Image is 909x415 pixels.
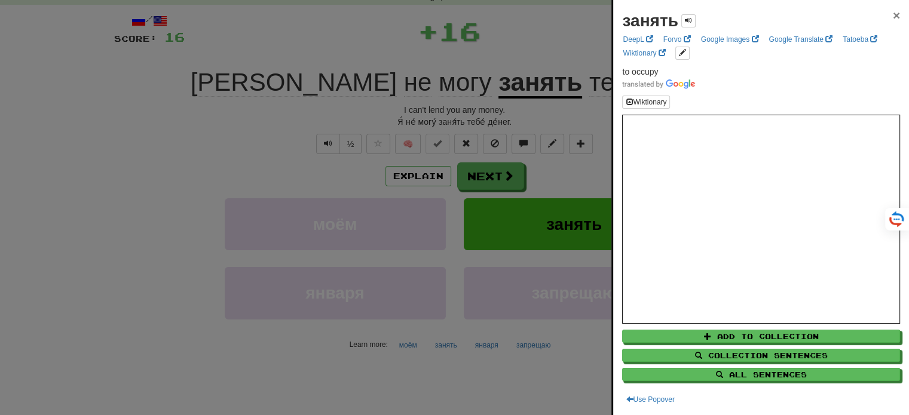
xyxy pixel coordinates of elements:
[839,33,881,46] a: Tatoeba
[765,33,836,46] a: Google Translate
[622,11,678,30] strong: занять
[622,393,678,406] button: Use Popover
[893,9,900,21] button: Close
[622,349,900,362] button: Collection Sentences
[622,96,670,109] button: Wiktionary
[893,8,900,22] span: ×
[697,33,763,46] a: Google Images
[622,79,695,89] img: Color short
[675,47,690,60] button: edit links
[622,67,658,76] span: to occupy
[619,47,669,60] a: Wiktionary
[622,368,900,381] button: All Sentences
[660,33,694,46] a: Forvo
[619,33,656,46] a: DeepL
[622,330,900,343] button: Add to Collection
